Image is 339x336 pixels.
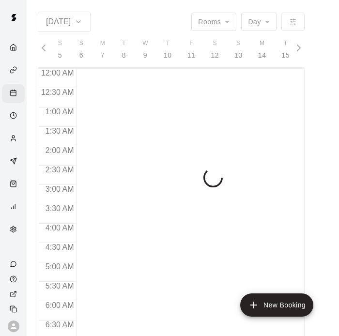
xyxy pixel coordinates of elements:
p: 10 [164,50,172,61]
button: S6 [71,36,92,63]
span: 12:30 AM [39,88,77,96]
button: W9 [135,36,156,63]
span: S [58,39,62,48]
span: M [100,39,105,48]
button: M7 [92,36,113,63]
span: 4:00 AM [43,224,77,232]
button: F11 [180,36,203,63]
span: 6:30 AM [43,321,77,329]
button: M14 [250,36,274,63]
img: Swift logo [4,8,23,27]
p: 13 [234,50,243,61]
a: View public page [2,287,27,302]
span: 4:30 AM [43,243,77,251]
span: 5:00 AM [43,262,77,271]
button: S5 [49,36,71,63]
span: S [213,39,217,48]
span: T [122,39,126,48]
p: 5 [58,50,62,61]
p: 15 [282,50,290,61]
a: Contact Us [2,257,27,272]
div: Copy public page link [2,302,27,317]
span: T [284,39,288,48]
span: 2:30 AM [43,166,77,174]
a: Visit help center [2,272,27,287]
span: 3:30 AM [43,204,77,213]
p: 11 [187,50,196,61]
button: add [240,293,313,317]
button: T15 [274,36,298,63]
span: W [142,39,148,48]
span: 2:00 AM [43,146,77,154]
button: S13 [227,36,250,63]
p: 12 [211,50,219,61]
span: S [79,39,83,48]
p: 8 [122,50,126,61]
span: 1:00 AM [43,107,77,116]
span: F [189,39,193,48]
span: M [260,39,264,48]
p: 9 [143,50,147,61]
button: T10 [156,36,180,63]
p: 14 [258,50,266,61]
span: S [236,39,240,48]
span: 1:30 AM [43,127,77,135]
button: T8 [113,36,135,63]
span: 5:30 AM [43,282,77,290]
span: T [166,39,169,48]
span: 12:00 AM [39,69,77,77]
button: S12 [203,36,227,63]
p: 6 [79,50,83,61]
p: 7 [101,50,105,61]
span: 6:00 AM [43,301,77,309]
span: 3:00 AM [43,185,77,193]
